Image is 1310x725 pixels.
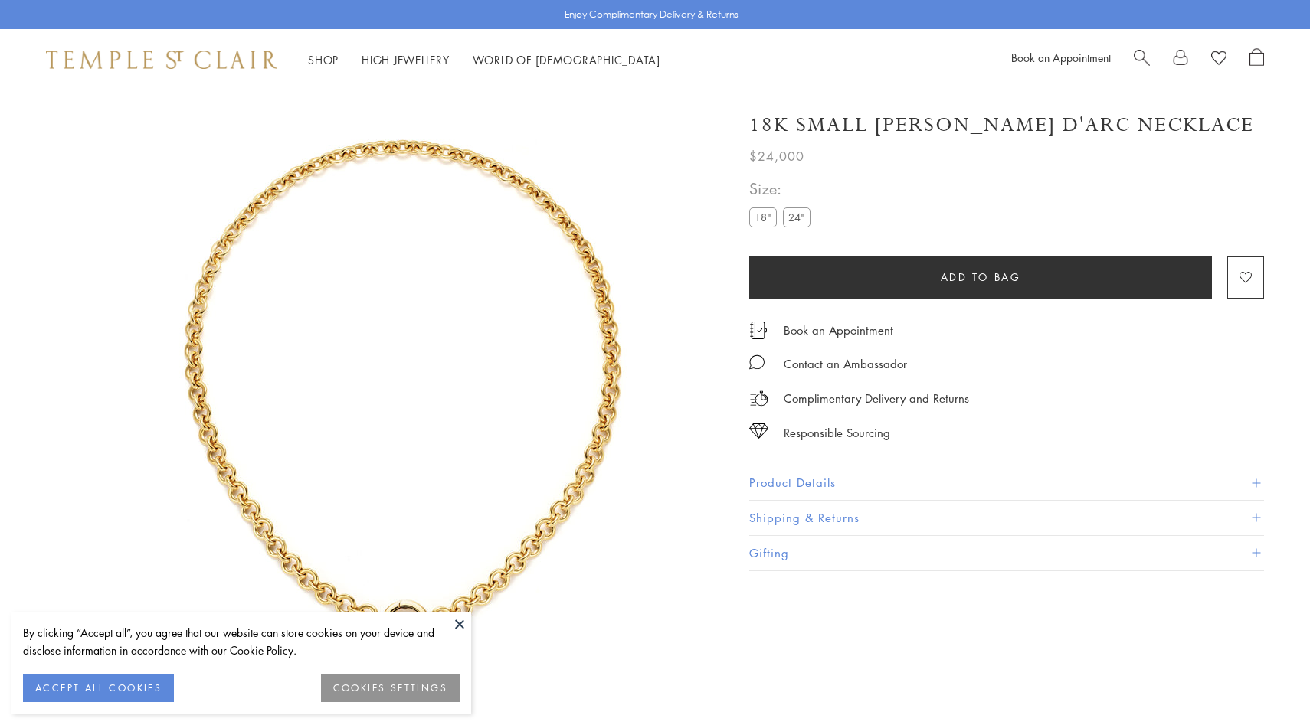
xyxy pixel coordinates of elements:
[362,52,450,67] a: High JewelleryHigh Jewellery
[308,52,339,67] a: ShopShop
[749,423,768,439] img: icon_sourcing.svg
[565,7,739,22] p: Enjoy Complimentary Delivery & Returns
[749,256,1212,299] button: Add to bag
[321,674,460,702] button: COOKIES SETTINGS
[749,354,765,370] img: MessageIcon-01_2.svg
[749,322,768,339] img: icon_appointment.svg
[784,354,907,374] div: Contact an Ambassador
[749,207,777,227] label: 18"
[23,624,460,659] div: By clicking “Accept all”, you agree that our website can store cookies on your device and disclos...
[784,389,969,408] p: Complimentary Delivery and Returns
[784,322,893,338] a: Book an Appointment
[23,674,174,702] button: ACCEPT ALL COOKIES
[749,389,768,408] img: icon_delivery.svg
[749,501,1264,535] button: Shipping & Returns
[473,52,660,67] a: World of [DEMOGRAPHIC_DATA]World of [DEMOGRAPHIC_DATA]
[1233,653,1295,710] iframe: Gorgias live chat messenger
[46,51,277,69] img: Temple St. Clair
[749,536,1264,570] button: Gifting
[783,207,811,227] label: 24"
[749,112,1254,139] h1: 18K Small [PERSON_NAME] d'Arc Necklace
[749,146,804,166] span: $24,000
[749,465,1264,500] button: Product Details
[1249,48,1264,71] a: Open Shopping Bag
[100,90,712,703] img: N78802-R7ARC18
[1011,50,1111,65] a: Book an Appointment
[1134,48,1150,71] a: Search
[941,269,1021,286] span: Add to bag
[784,423,890,443] div: Responsible Sourcing
[1211,48,1226,71] a: View Wishlist
[308,51,660,70] nav: Main navigation
[749,176,817,201] span: Size:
